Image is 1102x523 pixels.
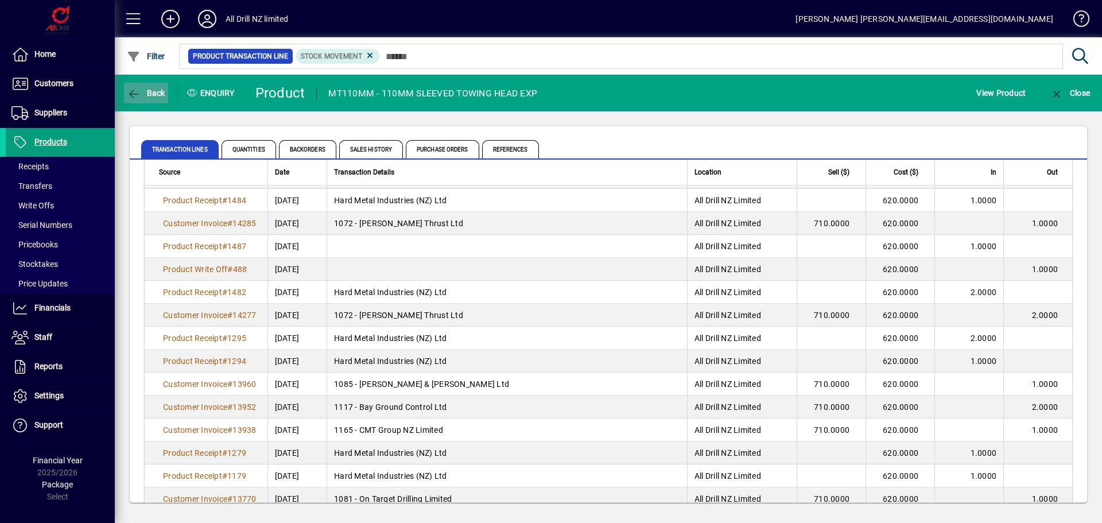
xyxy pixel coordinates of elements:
a: Customer Invoice#13770 [159,493,261,505]
span: All Drill NZ Limited [694,357,761,366]
span: All Drill NZ Limited [694,471,761,481]
td: 620.0000 [866,281,934,304]
span: 1.0000 [1032,379,1058,389]
span: All Drill NZ Limited [694,196,761,205]
span: 2.0000 [971,288,997,297]
span: All Drill NZ Limited [694,379,761,389]
td: Hard Metal Industries (NZ) Ltd [327,464,687,487]
span: Stocktakes [11,259,58,269]
span: 14277 [232,311,256,320]
span: Back [127,88,165,98]
span: Support [34,420,63,429]
span: 13938 [232,425,256,435]
span: Transfers [11,181,52,191]
span: 2.0000 [1032,311,1058,320]
span: Customer Invoice [163,219,227,228]
span: Serial Numbers [11,220,72,230]
a: Pricebooks [6,235,115,254]
span: # [222,334,227,343]
span: Product Receipt [163,196,222,205]
span: Filter [127,52,165,61]
a: Stocktakes [6,254,115,274]
span: Product Write Off [163,265,227,274]
button: Filter [124,46,168,67]
span: 1482 [227,288,246,297]
span: 1.0000 [1032,494,1058,503]
span: 1.0000 [971,196,997,205]
a: Product Receipt#1487 [159,240,250,253]
span: All Drill NZ Limited [694,425,761,435]
a: Price Updates [6,274,115,293]
a: Customer Invoice#14285 [159,217,261,230]
span: Settings [34,391,64,400]
span: Suppliers [34,108,67,117]
span: All Drill NZ Limited [694,265,761,274]
a: Product Receipt#1482 [159,286,250,299]
div: All Drill NZ limited [226,10,289,28]
span: Product Receipt [163,471,222,481]
span: 1.0000 [1032,425,1058,435]
a: Transfers [6,176,115,196]
span: Location [694,166,721,179]
span: Financials [34,303,71,312]
span: All Drill NZ Limited [694,448,761,458]
div: MT110MM - 110MM SLEEVED TOWING HEAD EXP [328,84,537,103]
span: Date [275,166,289,179]
span: All Drill NZ Limited [694,334,761,343]
div: Location [694,166,790,179]
span: All Drill NZ Limited [694,242,761,251]
td: 710.0000 [797,419,866,441]
button: Profile [189,9,226,29]
span: Purchase Orders [406,140,479,158]
a: Support [6,411,115,440]
a: Product Receipt#1295 [159,332,250,344]
button: Back [124,83,168,103]
span: 1294 [227,357,246,366]
span: Staff [34,332,52,342]
td: [DATE] [267,350,327,373]
span: Package [42,480,73,489]
td: [DATE] [267,281,327,304]
a: Write Offs [6,196,115,215]
span: 1487 [227,242,246,251]
td: 620.0000 [866,327,934,350]
span: Backorders [279,140,336,158]
td: 1117 - Bay Ground Control Ltd [327,396,687,419]
span: View Product [976,84,1026,102]
span: # [222,471,227,481]
span: 2.0000 [1032,402,1058,412]
span: Source [159,166,180,179]
td: 620.0000 [866,441,934,464]
div: Cost ($) [873,166,929,179]
span: 488 [233,265,247,274]
span: Customer Invoice [163,379,227,389]
span: Customer Invoice [163,311,227,320]
td: Hard Metal Industries (NZ) Ltd [327,350,687,373]
td: 710.0000 [797,304,866,327]
span: 1.0000 [971,448,997,458]
td: 1072 - [PERSON_NAME] Thrust Ltd [327,304,687,327]
a: Staff [6,323,115,352]
span: # [227,311,232,320]
span: Out [1047,166,1058,179]
span: # [222,357,227,366]
span: # [227,219,232,228]
span: 1179 [227,471,246,481]
span: # [222,288,227,297]
a: Product Receipt#1484 [159,194,250,207]
span: # [227,402,232,412]
span: Products [34,137,67,146]
span: # [227,265,232,274]
a: Product Receipt#1179 [159,470,250,482]
span: Product Receipt [163,357,222,366]
button: View Product [973,83,1029,103]
a: Reports [6,352,115,381]
span: Sell ($) [828,166,849,179]
a: Serial Numbers [6,215,115,235]
td: 620.0000 [866,258,934,281]
span: Home [34,49,56,59]
span: 14285 [232,219,256,228]
span: Write Offs [11,201,54,210]
td: [DATE] [267,189,327,212]
div: [PERSON_NAME] [PERSON_NAME][EMAIL_ADDRESS][DOMAIN_NAME] [796,10,1053,28]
